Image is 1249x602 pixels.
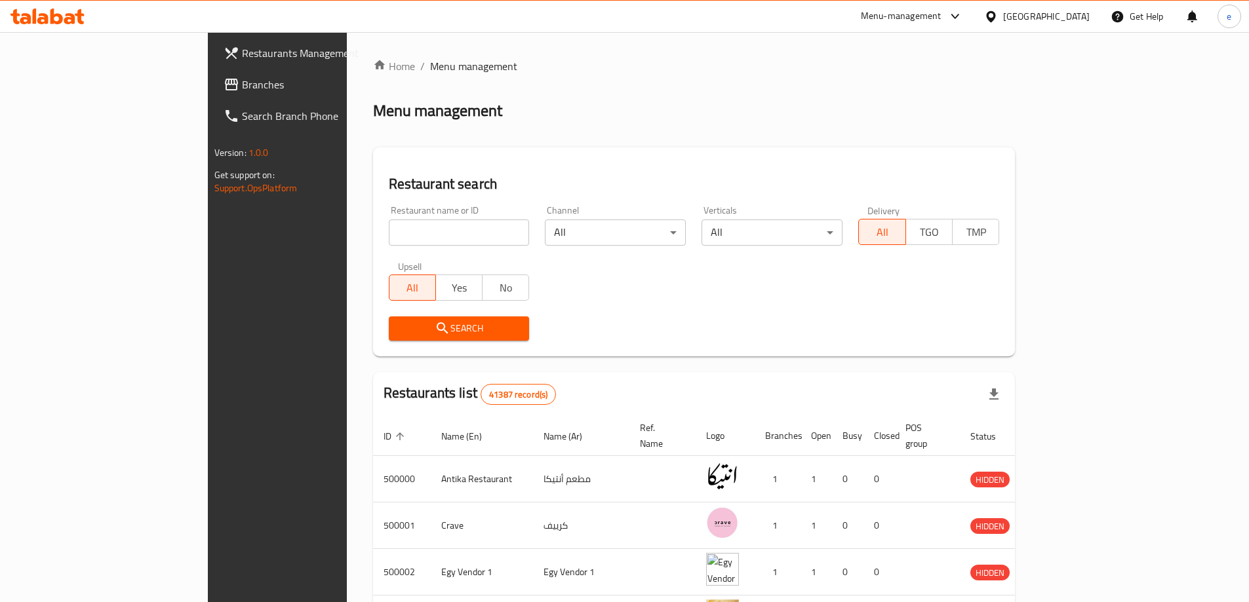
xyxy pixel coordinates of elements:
td: 0 [832,456,863,502]
span: Yes [441,278,477,297]
div: Total records count [481,384,556,405]
a: Search Branch Phone [213,100,416,132]
h2: Menu management [373,100,502,121]
td: Egy Vendor 1 [431,549,533,595]
label: Delivery [867,206,900,215]
button: TMP [952,219,999,245]
a: Restaurants Management [213,37,416,69]
span: Menu management [430,58,517,74]
span: HIDDEN [970,565,1010,580]
div: Menu-management [861,9,942,24]
span: TGO [911,223,947,242]
th: Logo [696,416,755,456]
span: e [1227,9,1231,24]
button: TGO [905,219,953,245]
td: 0 [863,502,895,549]
div: HIDDEN [970,565,1010,580]
td: 1 [801,549,832,595]
h2: Restaurants list [384,383,557,405]
td: 1 [755,456,801,502]
span: Version: [214,144,247,161]
div: All [702,219,843,246]
td: 1 [801,456,832,502]
button: No [482,274,529,301]
a: Branches [213,69,416,100]
div: Export file [978,379,1010,410]
img: Crave [706,506,739,539]
span: Branches [242,77,406,92]
h2: Restaurant search [389,174,1000,194]
span: HIDDEN [970,472,1010,487]
span: No [488,278,524,297]
span: HIDDEN [970,519,1010,534]
td: Crave [431,502,533,549]
span: 41387 record(s) [481,388,555,401]
button: All [389,274,436,301]
div: All [545,219,686,246]
a: Support.OpsPlatform [214,179,298,197]
span: Search [399,320,519,337]
span: Search Branch Phone [242,108,406,124]
td: Egy Vendor 1 [533,549,629,595]
span: Name (En) [441,428,499,444]
span: 1.0.0 [248,144,269,161]
button: Yes [435,274,483,301]
span: All [395,278,431,297]
span: Name (Ar) [544,428,599,444]
td: 0 [863,456,895,502]
span: Ref. Name [640,420,680,451]
th: Busy [832,416,863,456]
td: 1 [755,502,801,549]
td: 0 [863,549,895,595]
th: Closed [863,416,895,456]
span: ID [384,428,408,444]
label: Upsell [398,261,422,271]
img: Egy Vendor 1 [706,553,739,586]
nav: breadcrumb [373,58,1016,74]
td: 0 [832,549,863,595]
span: Status [970,428,1013,444]
input: Search for restaurant name or ID.. [389,219,530,246]
td: مطعم أنتيكا [533,456,629,502]
td: 1 [801,502,832,549]
td: كرييف [533,502,629,549]
div: HIDDEN [970,518,1010,534]
span: TMP [958,223,994,242]
td: 1 [755,549,801,595]
span: Get support on: [214,166,275,183]
span: POS group [905,420,944,451]
span: Restaurants Management [242,45,406,61]
div: [GEOGRAPHIC_DATA] [1003,9,1090,24]
th: Branches [755,416,801,456]
button: All [858,219,905,245]
li: / [420,58,425,74]
td: 0 [832,502,863,549]
span: All [864,223,900,242]
img: Antika Restaurant [706,460,739,493]
button: Search [389,316,530,341]
td: Antika Restaurant [431,456,533,502]
div: HIDDEN [970,472,1010,487]
th: Open [801,416,832,456]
